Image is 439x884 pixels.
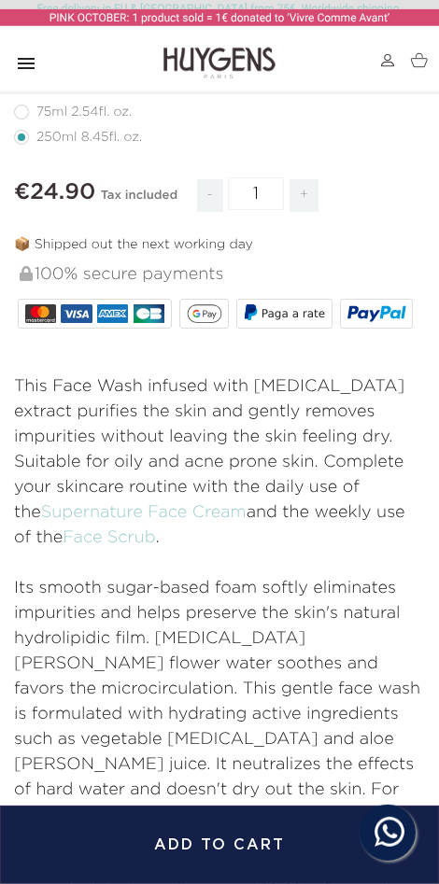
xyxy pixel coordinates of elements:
img: CB_NATIONALE [134,304,164,323]
span: + [290,179,319,212]
input: Quantity [228,177,284,210]
p: This Face Wash infused with [MEDICAL_DATA] extract purifies the skin and gently removes impuritie... [14,374,425,450]
i:  [15,52,37,75]
p: 📦 Shipped out the next working day [14,235,425,255]
label: 250ml 8.45fl. oz. [14,130,164,145]
p: Suitable for oily and acne prone skin. Complete your skincare routine with the daily use of the a... [14,450,425,551]
p: Its smooth sugar-based foam softly eliminates impurities and helps preserve the skin's natural hy... [14,576,425,828]
span: Paga a rate [262,307,325,320]
label: 75ml 2.54fl. oz. [14,105,154,119]
img: VISA [61,304,92,323]
img: 100% secure payments [20,266,33,281]
span: €24.90 [14,181,95,203]
span: - [197,179,223,212]
img: MASTERCARD [25,304,56,323]
a: Face Scrub [63,529,155,546]
img: AMEX [97,304,128,323]
img: Huygens [163,46,276,81]
img: google_pay [187,304,222,323]
div: 100% secure payments [18,255,425,295]
div: Tax included [101,175,177,226]
a: Supernature Face Cream [41,504,247,521]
